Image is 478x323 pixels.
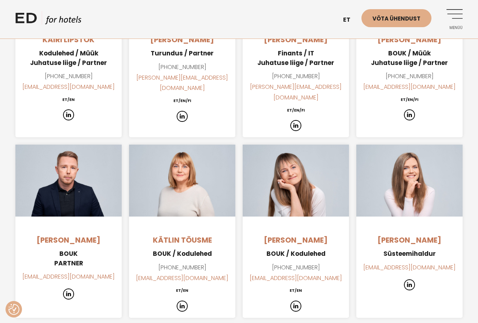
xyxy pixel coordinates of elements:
[129,34,235,45] h4: [PERSON_NAME]
[404,279,415,290] img: icon-in.png
[404,109,415,120] img: icon-in.png
[129,97,235,104] h6: ET/EN/FI
[356,34,463,45] h4: [PERSON_NAME]
[8,304,19,315] button: Nõusolekueelistused
[356,235,463,246] h4: [PERSON_NAME]
[15,235,122,246] h4: [PERSON_NAME]
[442,26,463,30] span: Menüü
[158,263,206,272] span: [PHONE_NUMBER]
[363,263,456,272] a: [EMAIL_ADDRESS][DOMAIN_NAME]
[15,11,81,29] a: ED HOTELS
[363,83,456,91] a: [EMAIL_ADDRESS][DOMAIN_NAME]
[15,49,122,68] h5: Kodulehed / Müük Juhatuse liige / Partner
[129,49,235,58] h5: Turundus / Partner
[63,109,74,120] img: icon-in.png
[63,288,74,300] img: icon-in.png
[15,34,122,45] h4: Kairi Lipstok
[136,73,228,92] a: [PERSON_NAME][EMAIL_ADDRESS][DOMAIN_NAME]
[243,49,349,68] h5: Finants / IT Juhatuse liige / Partner
[243,34,349,45] h4: [PERSON_NAME]
[290,301,301,312] img: icon-in.png
[442,9,463,29] a: Menüü
[15,96,122,103] h6: ET/EN
[243,71,349,103] p: [PHONE_NUMBER]
[54,249,83,268] span: BOUK PARTNER
[356,71,463,92] p: [PHONE_NUMBER]
[243,262,349,284] p: [PHONE_NUMBER]
[250,274,342,282] a: [EMAIL_ADDRESS][DOMAIN_NAME]
[243,287,349,294] h6: ET/EN
[8,304,19,315] img: Revisit consent button
[177,111,188,122] img: icon-in.png
[356,49,463,68] h5: BOUK / Müük Juhatuse liige / Partner
[361,9,431,27] a: Võta ühendust
[22,272,115,281] a: [EMAIL_ADDRESS][DOMAIN_NAME]
[250,83,342,102] a: [PERSON_NAME][EMAIL_ADDRESS][DOMAIN_NAME]
[356,249,463,259] h5: Süsteemihaldur
[129,249,235,259] h5: BOUK / Kodulehed
[243,107,349,114] h6: ET/EN/FI
[243,249,349,259] h5: BOUK / Kodulehed
[136,274,228,282] a: [EMAIL_ADDRESS][DOMAIN_NAME]
[290,120,301,131] img: icon-in.png
[129,287,235,294] h6: ET/EN
[129,62,235,94] p: [PHONE_NUMBER]
[356,96,463,103] h6: ET/EN/FI
[339,11,361,29] a: et
[15,71,122,92] p: [PHONE_NUMBER]
[177,301,188,312] img: icon-in.png
[129,235,235,246] h4: Kätlin Tõusme
[22,83,115,91] a: [EMAIL_ADDRESS][DOMAIN_NAME]
[243,235,349,246] h4: [PERSON_NAME]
